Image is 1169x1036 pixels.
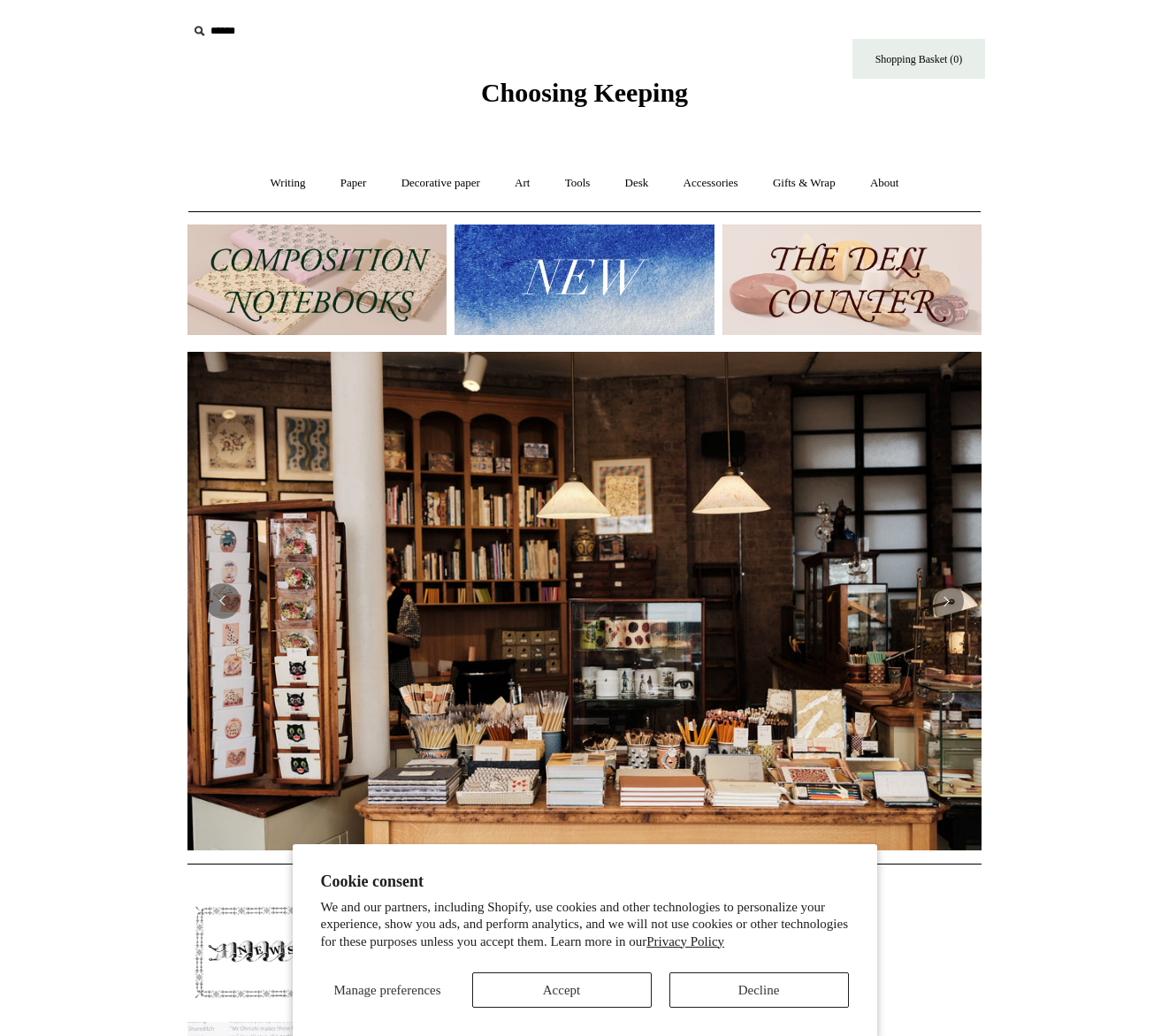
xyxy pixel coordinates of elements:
a: Writing [255,160,322,207]
a: Art [499,160,546,207]
img: 20250131 INSIDE OF THE SHOP.jpg__PID:b9484a69-a10a-4bde-9e8d-1408d3d5e6ad [187,352,982,850]
a: Accessories [668,160,754,207]
h2: Cookie consent [321,872,849,891]
button: Previous [205,583,241,619]
img: pf-4db91bb9--1305-Newsletter-Button_1200x.jpg [187,897,444,1007]
button: Decline [669,972,849,1008]
button: Accept [472,972,652,1008]
a: About [854,160,915,207]
a: Desk [609,160,665,207]
span: Manage preferences [333,983,440,997]
button: Next [928,583,964,619]
img: New.jpg__PID:f73bdf93-380a-4a35-bcfe-7823039498e1 [455,225,714,335]
span: Choosing Keeping [481,78,688,107]
a: Tools [549,160,607,207]
p: We and our partners, including Shopify, use cookies and other technologies to personalize your ex... [321,899,849,951]
a: Choosing Keeping [481,92,688,104]
a: Privacy Policy [646,934,724,948]
img: 202302 Composition ledgers.jpg__PID:69722ee6-fa44-49dd-a067-31375e5d54ec [187,225,447,335]
a: Paper [325,160,383,207]
button: Manage preferences [321,972,455,1008]
a: Gifts & Wrap [757,160,852,207]
img: The Deli Counter [722,225,982,335]
a: Decorative paper [386,160,496,207]
a: Shopping Basket (0) [852,39,985,79]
